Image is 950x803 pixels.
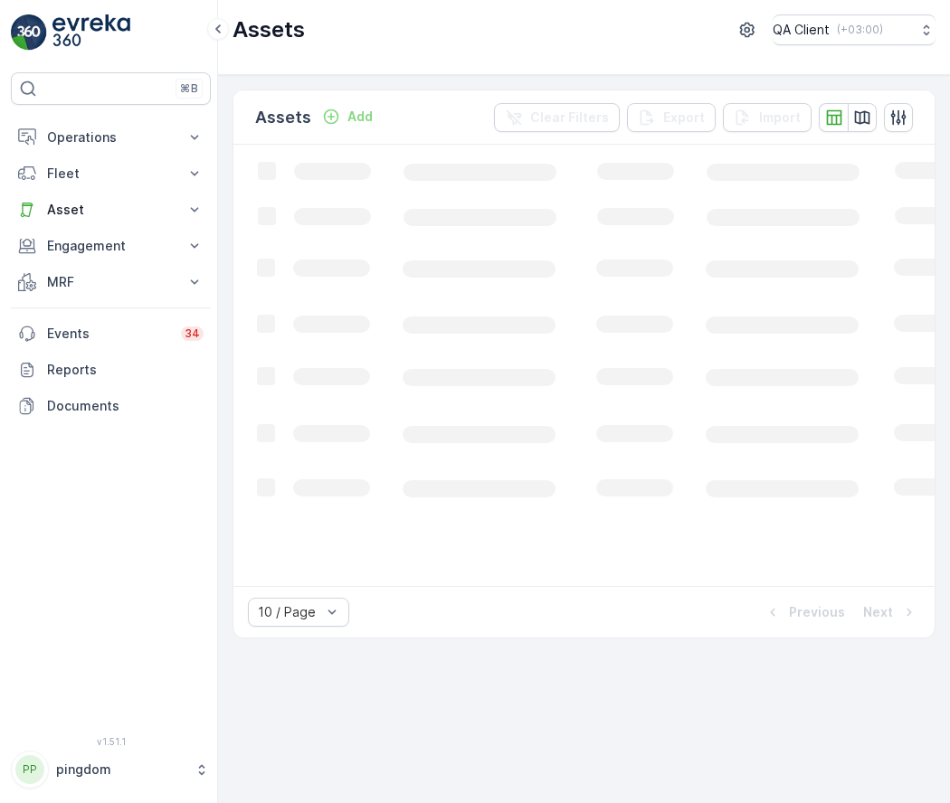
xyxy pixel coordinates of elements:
[47,361,204,379] p: Reports
[47,397,204,415] p: Documents
[52,14,130,51] img: logo_light-DOdMpM7g.png
[762,601,847,623] button: Previous
[255,105,311,130] p: Assets
[15,755,44,784] div: PP
[11,264,211,300] button: MRF
[47,128,175,146] p: Operations
[837,23,883,37] p: ( +03:00 )
[494,103,620,132] button: Clear Filters
[789,603,845,621] p: Previous
[47,273,175,291] p: MRF
[11,751,211,789] button: PPpingdom
[723,103,812,132] button: Import
[47,325,170,343] p: Events
[11,228,211,264] button: Engagement
[11,14,47,51] img: logo
[530,109,609,127] p: Clear Filters
[11,119,211,156] button: Operations
[233,15,305,44] p: Assets
[11,156,211,192] button: Fleet
[185,326,200,341] p: 34
[347,108,373,126] p: Add
[47,165,175,183] p: Fleet
[11,192,211,228] button: Asset
[315,106,380,128] button: Add
[773,21,830,39] p: QA Client
[663,109,705,127] p: Export
[47,201,175,219] p: Asset
[759,109,801,127] p: Import
[180,81,198,96] p: ⌘B
[56,760,185,779] p: pingdom
[773,14,936,45] button: QA Client(+03:00)
[11,736,211,747] span: v 1.51.1
[863,603,893,621] p: Next
[627,103,716,132] button: Export
[11,316,211,352] a: Events34
[11,388,211,424] a: Documents
[47,237,175,255] p: Engagement
[11,352,211,388] a: Reports
[861,601,920,623] button: Next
